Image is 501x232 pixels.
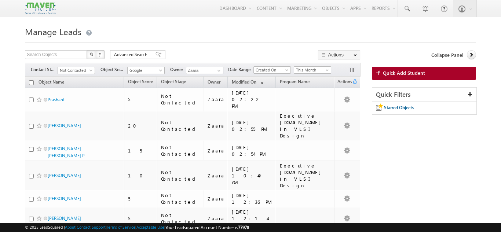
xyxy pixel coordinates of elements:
span: (sorted descending) [257,80,263,85]
div: Zaara [208,96,225,103]
div: 10 [128,172,154,179]
span: Not Contacted [58,67,93,74]
span: Date Range [228,66,253,73]
span: Manage Leads [25,26,81,37]
span: 77978 [238,225,249,230]
a: Program Name [276,78,313,87]
a: Modified On (sorted descending) [228,78,267,87]
span: © 2025 LeadSquared | | | | | [25,224,249,231]
a: Prashant [48,97,65,102]
div: 5 [128,195,154,202]
div: [DATE] 12:36 PM [232,192,272,205]
div: [DATE] 02:54 PM [232,144,272,157]
a: Contact Support [77,225,106,229]
a: Object Score [124,78,157,87]
div: Executive [DOMAIN_NAME] in VLSI Design [280,162,331,189]
div: Zaara [208,172,225,179]
a: This Month [294,66,331,74]
span: Google [128,67,162,74]
span: Object Source [100,66,127,73]
div: Not Contacted [161,93,200,106]
span: Created On [254,67,289,73]
div: Zaara [208,122,225,129]
span: Object Score [128,79,153,84]
span: ? [99,51,102,58]
span: Your Leadsquared Account Number is [165,225,249,230]
span: Owner [170,66,186,73]
a: Show All Items [213,67,223,74]
div: Quick Filters [372,88,476,102]
span: This Month [294,67,329,73]
div: Not Contacted [161,144,200,157]
div: Not Contacted [161,212,200,225]
div: 5 [128,96,154,103]
a: About [65,225,76,229]
img: Search [89,52,93,56]
div: Executive [DOMAIN_NAME] in VLSI Design [280,113,331,139]
a: Acceptable Use [136,225,164,229]
span: Advanced Search [114,51,150,58]
a: [PERSON_NAME] [48,196,81,201]
div: [DATE] 12:14 PM [232,209,272,228]
div: [DATE] 10:49 AM [232,166,272,185]
div: 20 [128,122,154,129]
a: Quick Add Student [372,67,476,80]
span: Object Stage [161,79,186,84]
div: 5 [128,215,154,222]
input: Check all records [29,80,34,85]
a: [PERSON_NAME] [48,123,81,128]
a: [PERSON_NAME] [PERSON_NAME] P [48,146,85,158]
a: [PERSON_NAME] [48,173,81,178]
div: 15 [128,147,154,154]
div: Zaara [208,147,225,154]
span: Program Name [280,79,310,84]
div: Not Contacted [161,119,200,132]
span: Contact Stage [31,66,58,73]
button: Actions [318,50,360,59]
img: Custom Logo [25,2,56,15]
a: Object Stage [157,78,190,87]
a: Google [127,67,165,74]
button: ? [96,50,105,59]
input: Type to Search [186,67,223,74]
a: [PERSON_NAME] [48,216,81,221]
div: [DATE] 02:22 PM [232,89,272,109]
span: Modified On [232,79,256,85]
div: Zaara [208,195,225,202]
div: Zaara [208,215,225,222]
span: Actions [334,78,352,87]
span: Collapse Panel [431,52,463,58]
a: Terms of Service [107,225,135,229]
span: Quick Add Student [383,70,425,76]
div: [DATE] 02:55 PM [232,119,272,132]
div: Not Contacted [161,169,200,182]
a: Object Name [35,78,68,88]
span: Starred Objects [384,105,414,110]
a: Not Contacted [58,67,95,74]
span: Owner [208,79,220,85]
div: Not Contacted [161,192,200,205]
a: Created On [253,66,291,74]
